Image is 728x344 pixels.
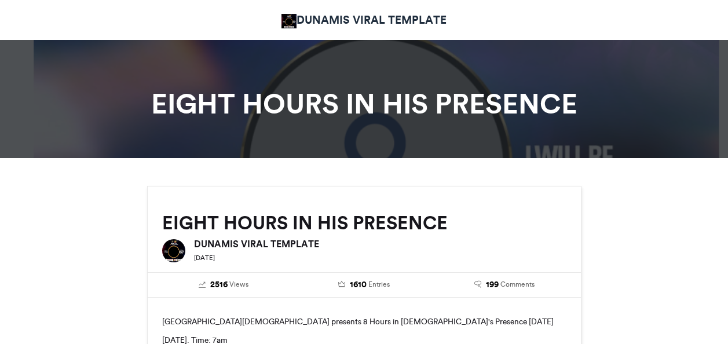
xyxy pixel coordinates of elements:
img: DUNAMIS VIRAL TEMPLATE [281,14,297,28]
span: 1610 [350,279,367,291]
a: 199 Comments [443,279,566,291]
span: Views [229,279,248,290]
a: DUNAMIS VIRAL TEMPLATE [281,12,447,28]
img: DUNAMIS VIRAL TEMPLATE [162,239,185,262]
h1: EIGHT HOURS IN HIS PRESENCE [43,90,686,118]
span: Entries [368,279,390,290]
h2: EIGHT HOURS IN HIS PRESENCE [162,213,566,233]
span: Comments [500,279,535,290]
span: 199 [486,279,499,291]
h6: DUNAMIS VIRAL TEMPLATE [194,239,566,248]
a: 1610 Entries [302,279,426,291]
span: 2516 [210,279,228,291]
a: 2516 Views [162,279,286,291]
small: [DATE] [194,254,215,262]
